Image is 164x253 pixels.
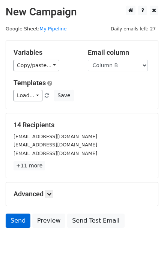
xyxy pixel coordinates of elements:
[14,151,97,156] small: [EMAIL_ADDRESS][DOMAIN_NAME]
[54,90,74,101] button: Save
[14,79,46,87] a: Templates
[108,26,158,32] a: Daily emails left: 27
[14,90,42,101] a: Load...
[67,214,124,228] a: Send Test Email
[14,142,97,148] small: [EMAIL_ADDRESS][DOMAIN_NAME]
[32,214,65,228] a: Preview
[6,6,158,18] h2: New Campaign
[14,121,150,129] h5: 14 Recipients
[6,214,30,228] a: Send
[6,26,67,32] small: Google Sheet:
[126,217,164,253] div: Widget de chat
[39,26,67,32] a: My Pipeline
[108,25,158,33] span: Daily emails left: 27
[14,134,97,139] small: [EMAIL_ADDRESS][DOMAIN_NAME]
[14,190,150,198] h5: Advanced
[14,60,59,71] a: Copy/paste...
[88,48,151,57] h5: Email column
[126,217,164,253] iframe: Chat Widget
[14,48,77,57] h5: Variables
[14,161,45,170] a: +11 more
